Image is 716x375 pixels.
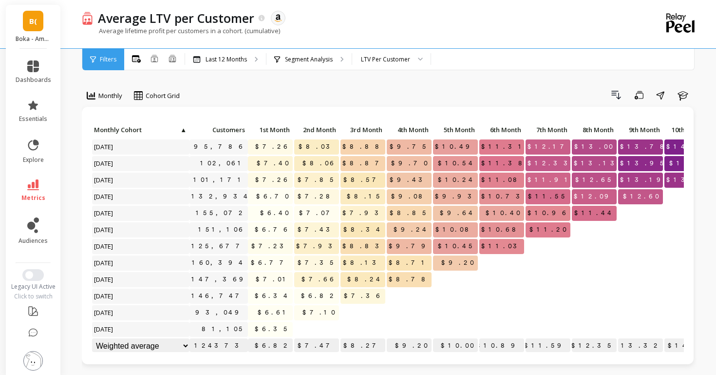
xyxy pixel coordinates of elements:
[192,139,248,154] a: 95,786
[479,338,524,353] p: $10.89
[206,56,247,63] p: Last 12 Months
[92,289,116,303] span: [DATE]
[196,222,248,237] a: 151,106
[297,206,339,220] span: $7.07
[191,126,245,134] span: Customers
[82,26,280,35] p: Average lifetime profit per customers in a cohort. (cumulative)
[436,156,478,171] span: $10.54
[525,123,571,138] div: Toggle SortBy
[571,123,618,138] div: Toggle SortBy
[389,126,429,134] span: 4th Month
[387,239,434,254] span: $9.79
[526,338,570,353] p: $11.59
[479,139,528,154] span: $11.31
[296,173,339,187] span: $7.85
[341,256,385,270] span: $8.13
[387,256,432,270] span: $8.71
[664,123,709,137] p: 10th Month
[342,289,385,303] span: $7.36
[254,189,293,204] span: $6.70
[340,338,385,353] p: $8.27
[345,272,385,287] span: $8.24
[436,173,478,187] span: $10.24
[528,222,570,237] span: $11.20
[479,156,531,171] span: $11.38
[340,123,385,137] p: 3rd Month
[342,126,382,134] span: 3rd Month
[667,156,709,171] span: $14.50
[433,189,481,204] span: $9.93
[479,123,525,138] div: Toggle SortBy
[294,123,340,138] div: Toggle SortBy
[294,123,339,137] p: 2nd Month
[438,206,478,220] span: $9.64
[92,206,116,220] span: [DATE]
[193,305,248,320] a: 93,049
[340,139,388,154] span: $8.88
[479,222,525,237] span: $10.68
[388,173,432,187] span: $9.43
[253,173,293,187] span: $7.26
[388,206,432,220] span: $8.85
[189,272,252,287] a: 147,369
[254,272,293,287] span: $7.01
[620,126,660,134] span: 9th Month
[387,272,434,287] span: $8.78
[301,156,339,171] span: $8.06
[436,239,478,254] span: $10.45
[92,272,116,287] span: [DATE]
[296,256,339,270] span: $7.35
[98,10,254,26] p: Average LTV per Customer
[664,338,709,353] p: $14.24
[294,239,341,254] span: $7.93
[341,222,385,237] span: $8.34
[433,123,478,137] p: 5th Month
[389,189,432,204] span: $9.08
[387,123,432,137] p: 4th Month
[258,206,293,220] span: $6.40
[248,338,293,353] p: $6.82
[98,91,122,100] span: Monthly
[294,338,339,353] p: $7.47
[253,322,293,336] span: $6.35
[189,239,249,254] a: 125,677
[248,123,293,137] p: 1st Month
[6,283,61,291] div: Legacy UI Active
[572,206,617,220] span: $11.44
[664,139,712,154] span: $14.57
[16,76,51,84] span: dashboards
[191,173,248,187] a: 101,171
[274,14,283,22] img: api.amazon.svg
[146,91,180,100] span: Cohort Grid
[299,289,339,303] span: $6.82
[92,189,116,204] span: [DATE]
[479,239,526,254] span: $11.03
[664,123,710,138] div: Toggle SortBy
[249,239,293,254] span: $7.23
[433,338,478,353] p: $10.00
[189,289,248,303] a: 146,747
[296,222,339,237] span: $7.43
[392,222,432,237] span: $9.24
[23,156,44,164] span: explore
[19,237,48,245] span: audiences
[189,123,248,137] p: Customers
[189,123,235,138] div: Toggle SortBy
[479,189,529,204] span: $10.73
[573,173,617,187] span: $12.65
[6,293,61,300] div: Click to switch
[433,139,479,154] span: $10.49
[249,256,293,270] span: $6.77
[572,189,618,204] span: $12.09
[92,123,189,137] p: Monthly Cohort
[296,126,336,134] span: 2nd Month
[340,156,388,171] span: $8.87
[389,156,432,171] span: $9.70
[94,126,179,134] span: Monthly Cohort
[92,123,138,138] div: Toggle SortBy
[479,123,524,137] p: 6th Month
[388,139,432,154] span: $9.75
[253,139,293,154] span: $7.26
[92,222,116,237] span: [DATE]
[92,305,116,320] span: [DATE]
